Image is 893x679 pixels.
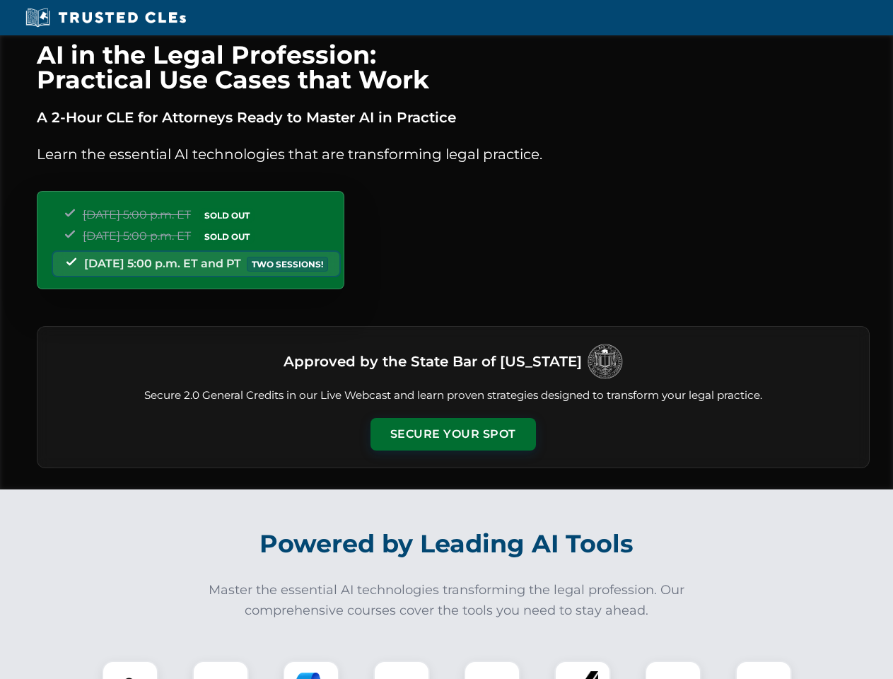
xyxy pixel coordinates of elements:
p: Learn the essential AI technologies that are transforming legal practice. [37,143,870,166]
h1: AI in the Legal Profession: Practical Use Cases that Work [37,42,870,92]
span: [DATE] 5:00 p.m. ET [83,208,191,221]
p: A 2-Hour CLE for Attorneys Ready to Master AI in Practice [37,106,870,129]
img: Logo [588,344,623,379]
span: [DATE] 5:00 p.m. ET [83,229,191,243]
button: Secure Your Spot [370,418,536,451]
span: SOLD OUT [199,208,255,223]
span: SOLD OUT [199,229,255,244]
img: Trusted CLEs [21,7,190,28]
p: Secure 2.0 General Credits in our Live Webcast and learn proven strategies designed to transform ... [54,388,852,404]
h2: Powered by Leading AI Tools [55,519,839,569]
p: Master the essential AI technologies transforming the legal profession. Our comprehensive courses... [199,580,694,621]
h3: Approved by the State Bar of [US_STATE] [284,349,582,374]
